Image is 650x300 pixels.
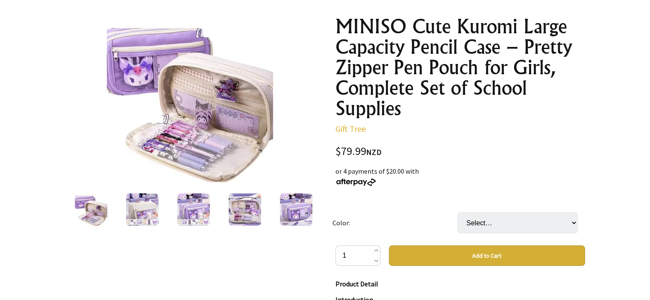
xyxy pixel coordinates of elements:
img: MINISO Cute Kuromi Large Capacity Pencil Case – Pretty Zipper Pen Pouch for Girls, Complete Set o... [177,193,210,226]
span: NZD [366,147,382,157]
img: MINISO Cute Kuromi Large Capacity Pencil Case – Pretty Zipper Pen Pouch for Girls, Complete Set o... [75,193,107,226]
div: $79.99 [335,146,585,157]
div: or 4 payments of $20.00 with [335,166,585,186]
img: MINISO Cute Kuromi Large Capacity Pencil Case – Pretty Zipper Pen Pouch for Girls, Complete Set o... [107,16,273,182]
img: MINISO Cute Kuromi Large Capacity Pencil Case – Pretty Zipper Pen Pouch for Girls, Complete Set o... [126,193,159,226]
td: Color: [332,200,457,245]
img: MINISO Cute Kuromi Large Capacity Pencil Case – Pretty Zipper Pen Pouch for Girls, Complete Set o... [229,193,261,226]
img: MINISO Cute Kuromi Large Capacity Pencil Case – Pretty Zipper Pen Pouch for Girls, Complete Set o... [280,193,312,226]
strong: Product Detail [335,280,378,288]
a: Gift Tree [335,123,366,134]
button: Add to Cart [389,245,585,266]
img: Afterpay [335,178,376,186]
h1: MINISO Cute Kuromi Large Capacity Pencil Case – Pretty Zipper Pen Pouch for Girls, Complete Set o... [335,16,585,119]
